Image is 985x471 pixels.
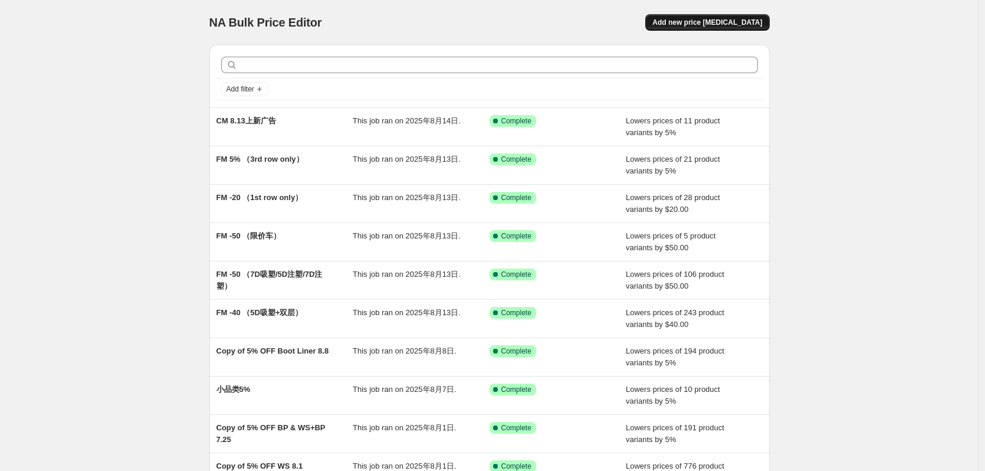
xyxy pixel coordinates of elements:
[216,193,303,202] span: FM -20 （1st row only）
[353,462,457,470] span: This job ran on 2025年8月1日.
[221,82,268,96] button: Add filter
[353,385,457,394] span: This job ran on 2025年8月7日.
[501,116,531,126] span: Complete
[645,14,769,31] button: Add new price [MEDICAL_DATA]
[226,84,254,94] span: Add filter
[216,155,304,163] span: FM 5% （3rd row only）
[353,231,461,240] span: This job ran on 2025年8月13日.
[216,462,303,470] span: Copy of 5% OFF WS 8.1
[209,16,322,29] span: NA Bulk Price Editor
[501,462,531,471] span: Complete
[216,423,326,444] span: Copy of 5% OFF BP & WS+BP 7.25
[216,385,251,394] span: 小品类5%
[626,116,720,137] span: Lowers prices of 11 product variants by 5%
[501,308,531,318] span: Complete
[501,423,531,433] span: Complete
[353,308,461,317] span: This job ran on 2025年8月13日.
[652,18,762,27] span: Add new price [MEDICAL_DATA]
[626,346,724,367] span: Lowers prices of 194 product variants by 5%
[216,231,281,240] span: FM -50 （限价车）
[501,346,531,356] span: Complete
[501,231,531,241] span: Complete
[626,385,720,405] span: Lowers prices of 10 product variants by 5%
[626,308,724,329] span: Lowers prices of 243 product variants by $40.00
[501,385,531,394] span: Complete
[353,423,457,432] span: This job ran on 2025年8月1日.
[353,270,461,279] span: This job ran on 2025年8月13日.
[216,346,329,355] span: Copy of 5% OFF Boot Liner 8.8
[353,155,461,163] span: This job ran on 2025年8月13日.
[501,270,531,279] span: Complete
[626,155,720,175] span: Lowers prices of 21 product variants by 5%
[353,346,457,355] span: This job ran on 2025年8月8日.
[626,231,715,252] span: Lowers prices of 5 product variants by $50.00
[353,193,461,202] span: This job ran on 2025年8月13日.
[626,193,720,214] span: Lowers prices of 28 product variants by $20.00
[353,116,461,125] span: This job ran on 2025年8月14日.
[626,423,724,444] span: Lowers prices of 191 product variants by 5%
[626,270,724,290] span: Lowers prices of 106 product variants by $50.00
[501,193,531,202] span: Complete
[216,308,303,317] span: FM -40 （5D吸塑+双层）
[501,155,531,164] span: Complete
[216,116,276,125] span: CM 8.13上新广告
[216,270,323,290] span: FM -50 （7D吸塑/5D注塑/7D注塑）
